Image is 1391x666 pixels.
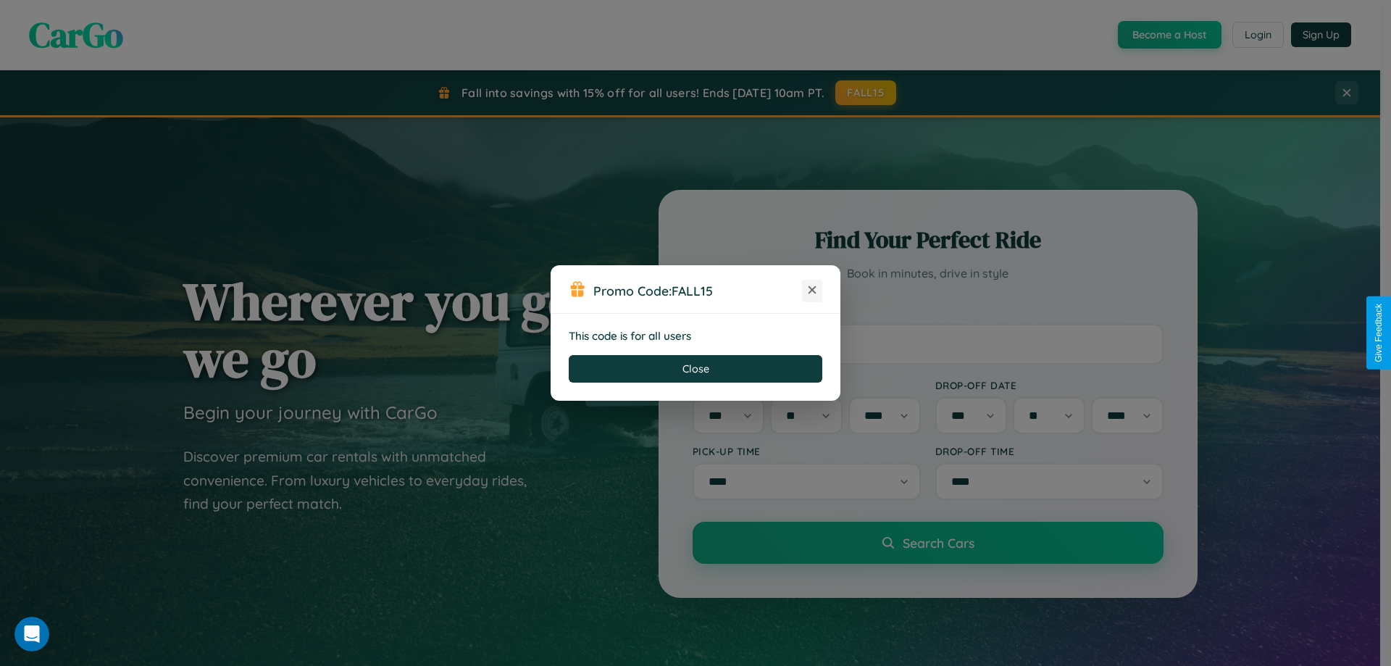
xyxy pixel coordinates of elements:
h3: Promo Code: [593,283,802,299]
div: Give Feedback [1374,304,1384,362]
iframe: Intercom live chat [14,617,49,652]
strong: This code is for all users [569,329,691,343]
button: Close [569,355,822,383]
b: FALL15 [672,283,713,299]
